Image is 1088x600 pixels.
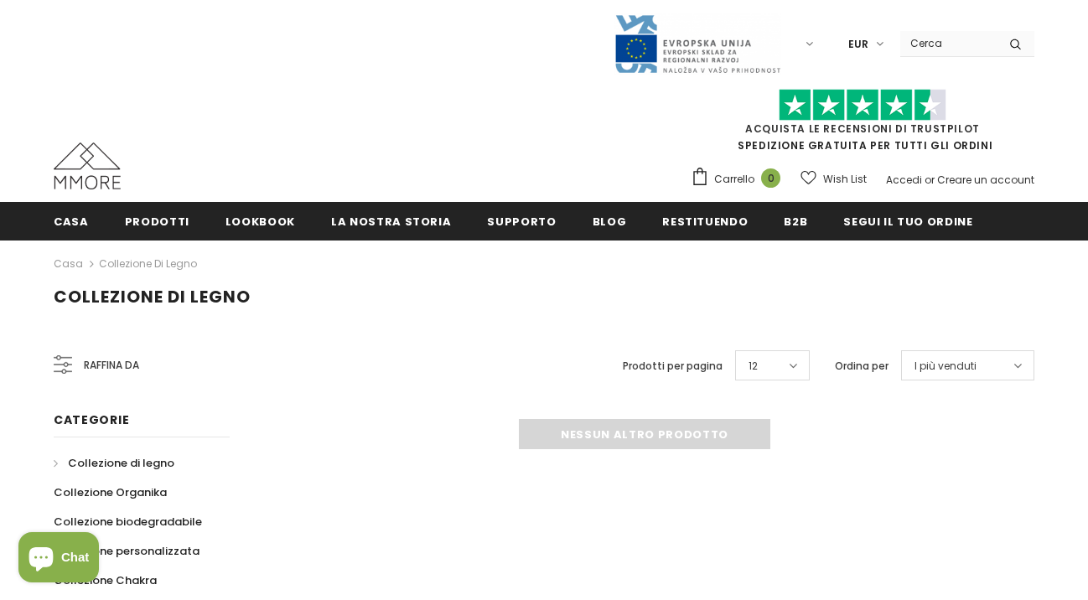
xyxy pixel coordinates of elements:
a: La nostra storia [331,202,451,240]
input: Search Site [900,31,997,55]
a: Collezione personalizzata [54,536,199,566]
a: Accedi [886,173,922,187]
span: Collezione Chakra [54,572,157,588]
span: Blog [593,214,627,230]
span: supporto [487,214,556,230]
span: Wish List [823,171,867,188]
a: Segui il tuo ordine [843,202,972,240]
a: Casa [54,202,89,240]
a: Collezione di legno [99,256,197,271]
a: Collezione Organika [54,478,167,507]
a: Prodotti [125,202,189,240]
span: Restituendo [662,214,748,230]
span: or [925,173,935,187]
span: 12 [749,358,758,375]
a: Creare un account [937,173,1034,187]
span: Prodotti [125,214,189,230]
span: I più venduti [914,358,977,375]
span: B2B [784,214,807,230]
img: Fidati di Pilot Stars [779,89,946,122]
a: Collezione Chakra [54,566,157,595]
label: Ordina per [835,358,889,375]
span: Collezione di legno [68,455,174,471]
a: Lookbook [225,202,295,240]
a: Collezione di legno [54,448,174,478]
span: EUR [848,36,868,53]
span: Casa [54,214,89,230]
span: Carrello [714,171,754,188]
inbox-online-store-chat: Shopify online store chat [13,532,104,587]
span: Segui il tuo ordine [843,214,972,230]
a: Javni Razpis [614,36,781,50]
span: Categorie [54,411,129,428]
img: Casi MMORE [54,142,121,189]
span: Lookbook [225,214,295,230]
a: Acquista le recensioni di TrustPilot [745,122,980,136]
span: Collezione Organika [54,484,167,500]
a: Carrello 0 [691,167,789,192]
a: Wish List [800,164,867,194]
a: Collezione biodegradabile [54,507,202,536]
span: Collezione di legno [54,285,251,308]
span: Raffina da [84,356,139,375]
a: B2B [784,202,807,240]
a: Blog [593,202,627,240]
span: La nostra storia [331,214,451,230]
label: Prodotti per pagina [623,358,723,375]
a: supporto [487,202,556,240]
span: Collezione biodegradabile [54,514,202,530]
img: Javni Razpis [614,13,781,75]
a: Casa [54,254,83,274]
span: Collezione personalizzata [54,543,199,559]
span: 0 [761,168,780,188]
span: SPEDIZIONE GRATUITA PER TUTTI GLI ORDINI [691,96,1034,153]
a: Restituendo [662,202,748,240]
